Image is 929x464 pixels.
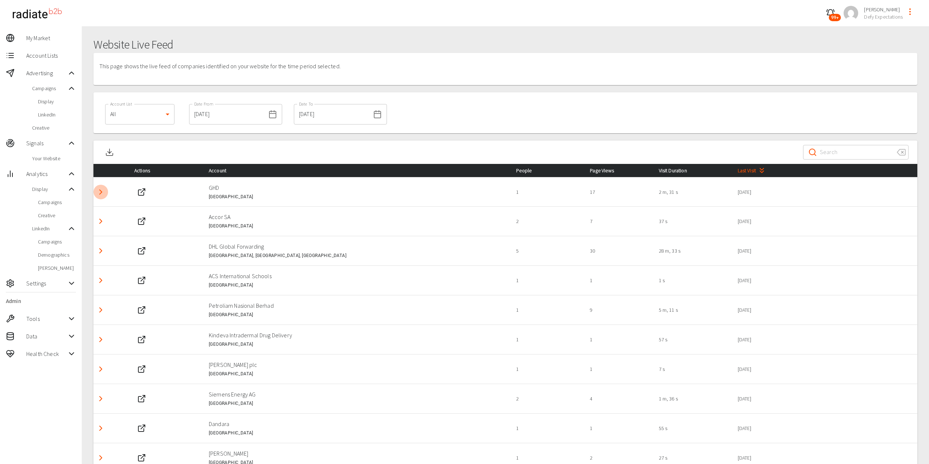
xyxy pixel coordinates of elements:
span: Your Website [32,155,76,162]
span: Campaigns [32,85,67,92]
p: 1 [516,454,578,461]
button: Download [102,145,117,160]
div: All [105,104,174,124]
span: Display [38,98,76,105]
p: 4 [590,395,647,402]
p: 55 s [659,425,726,432]
p: [PERSON_NAME] [209,449,504,458]
p: [PERSON_NAME] plc [209,360,504,369]
p: 7 [590,218,647,225]
span: Last Visit [738,166,768,175]
span: [PERSON_NAME] [864,6,903,13]
div: Account [209,166,504,175]
button: Detail panel visibility toggle [93,243,108,258]
p: 9 [590,306,647,314]
p: 1 [590,277,647,284]
p: 1 [590,425,647,432]
p: 1 m, 36 s [659,395,726,402]
p: This page shows the live feed of companies identified on your website for the time period selected. [99,62,341,70]
img: a2ca95db2cb9c46c1606a9dd9918c8c6 [844,6,858,20]
span: 99+ [829,14,841,21]
button: Web Site [134,362,149,376]
span: Health Check [26,349,67,358]
span: Actions [134,166,162,175]
span: [GEOGRAPHIC_DATA] [209,312,253,317]
button: 99+ [823,6,838,20]
span: [GEOGRAPHIC_DATA] [209,194,253,199]
p: [DATE] [738,277,788,284]
span: Creative [32,124,76,131]
p: 30 [590,247,647,254]
p: Siemens Energy AG [209,390,504,399]
span: Account [209,166,238,175]
div: Visit Duration [659,166,726,175]
span: Creative [38,212,76,219]
p: 1 [516,336,578,343]
svg: Search [808,148,817,157]
p: [DATE] [738,218,788,225]
button: profile-menu [903,4,917,19]
p: 1 s [659,277,726,284]
div: People [516,166,578,175]
button: Web Site [134,243,149,258]
p: 2 [516,218,578,225]
p: GHD [209,183,504,192]
button: Detail panel visibility toggle [93,362,108,376]
span: Defy Expectations [864,13,903,20]
span: Campaigns [38,199,76,206]
p: DHL Global Forwarding [209,242,504,251]
p: 1 [516,306,578,314]
span: Display [32,185,67,193]
span: Tools [26,314,67,323]
span: [GEOGRAPHIC_DATA] [209,430,253,436]
p: 2 m, 31 s [659,188,726,196]
p: 5 [516,247,578,254]
button: Detail panel visibility toggle [93,185,108,199]
p: 1 [590,336,647,343]
label: Date To [299,101,313,107]
p: [DATE] [738,247,788,254]
p: ACS International Schools [209,272,504,280]
span: [GEOGRAPHIC_DATA], [GEOGRAPHIC_DATA], [GEOGRAPHIC_DATA] [209,253,346,258]
div: Actions [134,166,197,175]
button: Web Site [134,214,149,229]
p: 1 [516,277,578,284]
p: [DATE] [738,395,788,402]
p: 17 [590,188,647,196]
input: dd/mm/yyyy [189,104,265,124]
button: Detail panel visibility toggle [93,273,108,288]
span: Settings [26,279,67,288]
input: dd/mm/yyyy [294,104,370,124]
span: LinkedIn [32,225,67,232]
button: Web Site [134,303,149,317]
img: radiateb2b_logo_black.png [9,5,65,22]
span: My Market [26,34,76,42]
div: Page Views [590,166,647,175]
span: [GEOGRAPHIC_DATA] [209,223,253,229]
button: Web Site [134,273,149,288]
span: Visit Duration [659,166,699,175]
span: [GEOGRAPHIC_DATA] [209,371,253,376]
span: Demographics [38,251,76,258]
p: Petroliam Nasional Berhad [209,301,504,310]
span: LinkedIn [38,111,76,118]
p: 2 [516,395,578,402]
p: [DATE] [738,425,788,432]
p: [DATE] [738,306,788,314]
button: Detail panel visibility toggle [93,214,108,229]
p: [DATE] [738,365,788,373]
p: 1 [590,365,647,373]
span: [GEOGRAPHIC_DATA] [209,283,253,288]
button: Detail panel visibility toggle [93,391,108,406]
span: Advertising [26,69,67,77]
p: Kindeva Intradermal Drug Delivery [209,331,504,340]
div: Last Visit [738,166,788,175]
label: Account List [110,101,132,107]
p: 28 m, 33 s [659,247,726,254]
button: Detail panel visibility toggle [93,332,108,347]
span: People [516,166,543,175]
span: [GEOGRAPHIC_DATA] [209,401,253,406]
button: Web Site [134,332,149,347]
button: Detail panel visibility toggle [93,421,108,436]
span: Analytics [26,169,67,178]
